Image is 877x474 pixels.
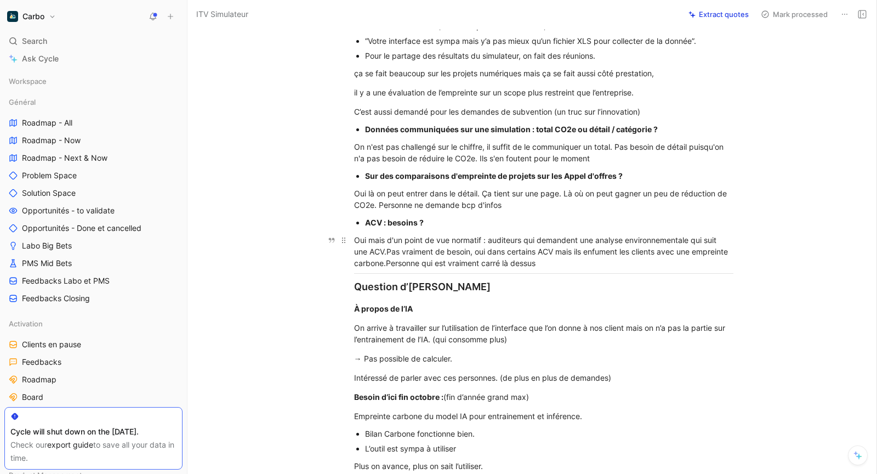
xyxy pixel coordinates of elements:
strong: À propos de l’IA [354,304,413,313]
div: Question d’[PERSON_NAME] [354,279,733,294]
a: Ask Cycle [4,50,183,67]
span: Opportunités - to validate [22,205,115,216]
a: Roadmap - Next & Now [4,150,183,166]
strong: Sur des comparaisons d'empreinte de projets sur les Appel d'offres ? [365,171,623,180]
a: Roadmap [4,371,183,388]
span: Feedbacks Closing [22,293,90,304]
span: Problem Space [22,170,77,181]
span: Ask Cycle [22,52,59,65]
a: Opportunités - Done et cancelled [4,220,183,236]
div: ActivationClients en pauseFeedbacksRoadmapBoardBugs (par statut)Bugs (par criticité)Solutions dép... [4,315,183,458]
div: GénéralRoadmap - AllRoadmap - NowRoadmap - Next & NowProblem SpaceSolution SpaceOpportunités - to... [4,94,183,307]
span: Clients en pause [22,339,81,350]
div: “Votre interface est sympa mais y’a pas mieux qu’un fichier XLS pour collecter de la donnée”. [365,35,733,47]
div: L’outil est sympa à utiliser [365,443,733,454]
a: Feedbacks [4,354,183,370]
div: Général [4,94,183,110]
h1: Carbo [22,12,44,21]
a: Roadmap - All [4,115,183,131]
button: Extract quotes [684,7,754,22]
div: Activation [4,315,183,332]
a: Labo Big Bets [4,238,183,254]
div: Search [4,33,183,49]
strong: ACV : besoins ? [365,218,424,227]
span: Roadmap - All [22,117,72,128]
div: Plus on avance, plus on sait l’utiliser. [354,460,733,472]
span: Roadmap - Next & Now [22,153,107,163]
span: Général [9,97,36,108]
a: export guide [47,440,93,449]
button: Mark processed [756,7,833,22]
div: On n'est pas challengé sur le chiffre, il suffit de le communiquer un total. Pas besoin de détail... [354,141,733,164]
div: (fin d’année grand max) [354,391,733,403]
div: Oui là on peut entrer dans le détail. Ça tient sur une page. Là où on peut gagner un peu de réduc... [354,188,733,211]
div: Workspace [4,73,183,89]
a: Board [4,389,183,405]
div: Cycle will shut down on the [DATE]. [10,425,176,438]
span: Opportunités - Done et cancelled [22,223,141,234]
a: Feedbacks Closing [4,290,183,307]
div: Pour le partage des résultats du simulateur, on fait des réunions. [365,50,733,61]
span: Roadmap - Now [22,135,81,146]
a: Problem Space [4,167,183,184]
span: PMS Mid Bets [22,258,72,269]
strong: Données communiquées sur une simulation : total CO2e ou détail / catégorie ? [365,125,658,134]
span: Feedbacks [22,357,61,368]
span: Activation [9,318,43,329]
span: Workspace [9,76,47,87]
div: C’est aussi demandé pour les demandes de subvention (un truc sur l’innovation) [354,106,733,117]
span: Labo Big Bets [22,240,72,251]
div: il y a une évaluation de l’empreinte sur un scope plus restreint que l’entreprise. [354,87,733,98]
span: Solution Space [22,188,76,199]
div: Bilan Carbone fonctionne bien. [365,428,733,439]
a: Clients en pause [4,336,183,353]
span: Search [22,35,47,48]
span: ITV Simulateur [196,8,248,21]
div: → Pas possible de calculer. [354,353,733,364]
span: Feedbacks Labo et PMS [22,275,110,286]
a: Feedbacks Labo et PMS [4,273,183,289]
div: Intéressé de parler avec ces personnes. (de plus en plus de demandes) [354,372,733,383]
button: CarboCarbo [4,9,59,24]
img: Carbo [7,11,18,22]
div: Empreinte carbone du model IA pour entrainement et inférence. [354,410,733,422]
div: ça se fait beaucoup sur les projets numériques mais ça se fait aussi côté prestation, [354,67,733,79]
div: On arrive à travailler sur l’utilisation de l’interface que l’on donne à nos client mais on n’a p... [354,322,733,345]
span: Board [22,392,43,403]
div: Oui mais d'un point de vue normatif : auditeurs qui demandent une analyse environnementale qui su... [354,234,733,269]
span: Roadmap [22,374,56,385]
a: Roadmap - Now [4,132,183,149]
div: Check our to save all your data in time. [10,438,176,465]
a: Solution Space [4,185,183,201]
strong: Besoin d’ici fin octobre : [354,392,443,402]
a: PMS Mid Bets [4,255,183,272]
a: Opportunités - to validate [4,202,183,219]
